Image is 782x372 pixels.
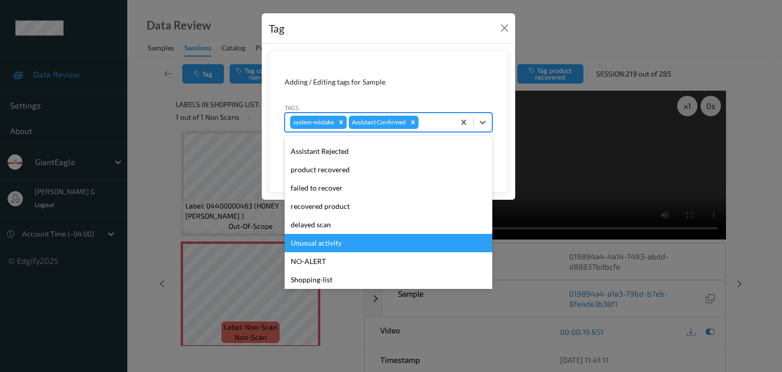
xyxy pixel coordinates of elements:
[407,116,418,129] div: Remove Assistant Confirmed
[336,116,347,129] div: Remove system-mistake
[285,197,492,216] div: recovered product
[285,161,492,179] div: product recovered
[349,116,407,129] div: Assistant Confirmed
[285,142,492,161] div: Assistant Rejected
[285,271,492,289] div: Shopping-list
[285,77,492,87] div: Adding / Editing tags for Sample
[285,179,492,197] div: failed to recover
[285,252,492,271] div: NO-ALERT
[285,216,492,234] div: delayed scan
[290,116,336,129] div: system-mistake
[285,103,299,112] label: Tags
[285,234,492,252] div: Unusual activity
[269,20,285,37] div: Tag
[497,21,512,35] button: Close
